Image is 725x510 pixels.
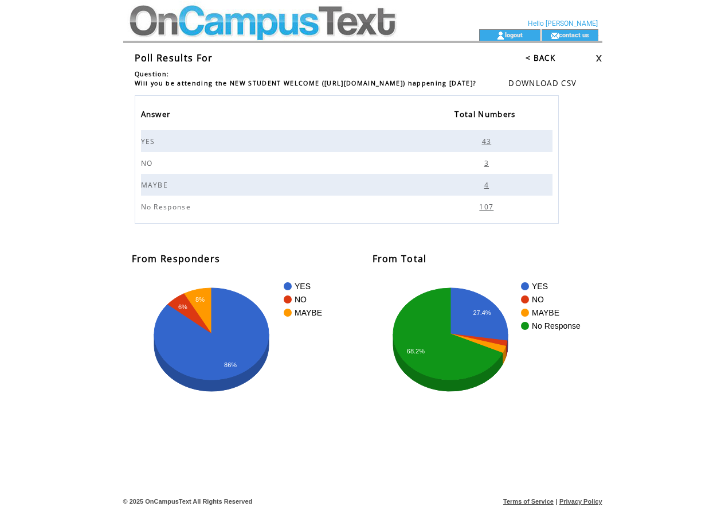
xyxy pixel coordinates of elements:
[508,78,577,88] a: DOWNLOAD CSV
[484,158,492,168] span: 3
[478,202,497,210] a: 107
[132,252,221,265] span: From Responders
[295,282,311,291] text: YES
[559,498,602,505] a: Privacy Policy
[505,31,523,38] a: logout
[123,498,253,505] span: © 2025 OnCampusText All Rights Reserved
[141,158,156,168] span: NO
[503,498,554,505] a: Terms of Service
[141,106,177,125] a: Answer
[454,106,518,125] span: Total Numbers
[483,158,493,166] a: 3
[454,106,521,125] a: Total Numbers
[373,277,602,420] svg: A chart.
[550,31,559,40] img: contact_us_icon.gif
[135,52,213,64] span: Poll Results For
[295,295,307,304] text: NO
[526,53,555,63] a: < BACK
[532,308,559,317] text: MAYBE
[481,137,496,145] a: 43
[555,498,557,505] span: |
[479,202,496,212] span: 107
[496,31,505,40] img: account_icon.gif
[482,137,495,146] span: 43
[532,321,581,330] text: No Response
[559,31,589,38] a: contact us
[528,20,598,28] span: Hello [PERSON_NAME]
[295,308,322,317] text: MAYBE
[224,361,237,368] text: 86%
[141,180,171,190] span: MAYBE
[483,180,493,188] a: 4
[473,309,491,316] text: 27.4%
[373,252,427,265] span: From Total
[141,137,158,146] span: YES
[141,106,174,125] span: Answer
[132,277,367,420] svg: A chart.
[406,348,424,355] text: 68.2%
[135,79,477,87] span: Will you be attending the NEW STUDENT WELCOME ([URL][DOMAIN_NAME]) happening [DATE]?
[484,180,492,190] span: 4
[178,303,187,310] text: 6%
[195,296,205,303] text: 8%
[135,70,170,78] span: Question:
[141,202,194,212] span: No Response
[532,282,548,291] text: YES
[532,295,544,304] text: NO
